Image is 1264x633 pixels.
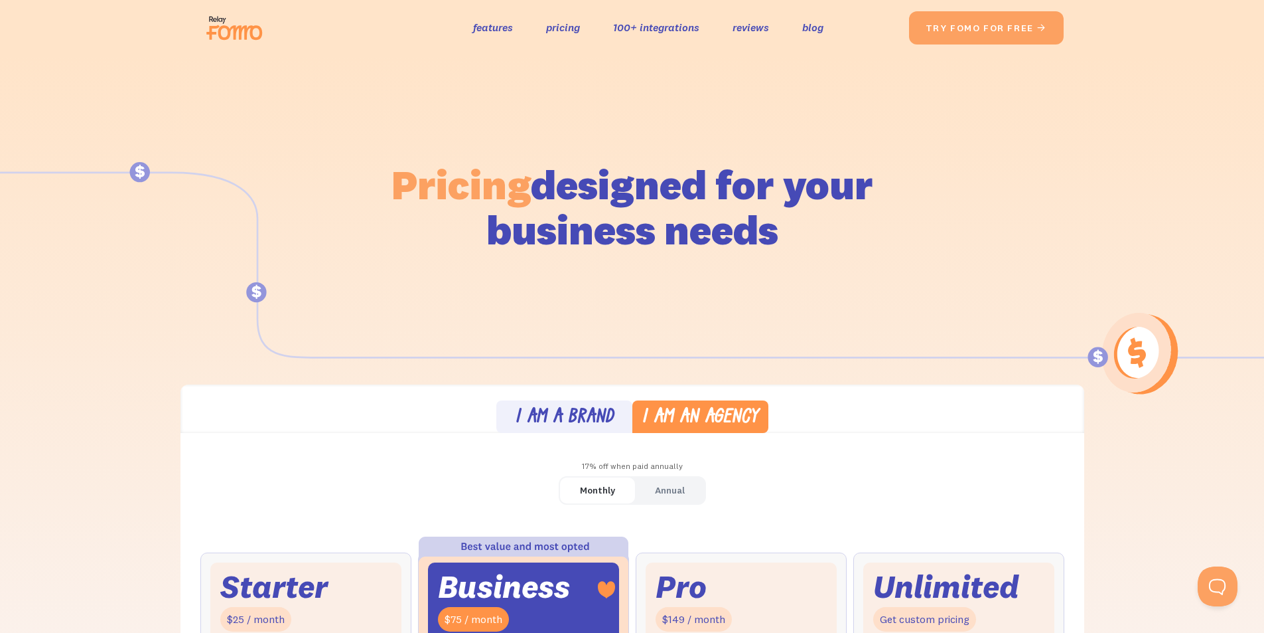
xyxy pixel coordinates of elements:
div: Pro [656,573,707,601]
a: pricing [546,18,580,37]
iframe: Toggle Customer Support [1198,567,1237,606]
span: Pricing [391,159,531,210]
div: Starter [220,573,328,601]
div: $25 / month [220,607,291,632]
a: reviews [733,18,769,37]
a: 100+ integrations [613,18,699,37]
div: Monthly [580,481,615,500]
div: I am an agency [642,408,758,428]
div: Unlimited [873,573,1019,601]
div: Business [438,573,570,601]
span:  [1036,22,1047,34]
a: blog [802,18,823,37]
div: Get custom pricing [873,607,976,632]
div: $149 / month [656,607,732,632]
a: try fomo for free [909,11,1064,45]
div: I am a brand [515,408,614,428]
div: $75 / month [438,607,509,632]
div: Annual [655,481,685,500]
div: 17% off when paid annually [180,457,1084,476]
a: features [473,18,513,37]
h1: designed for your business needs [391,162,874,252]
